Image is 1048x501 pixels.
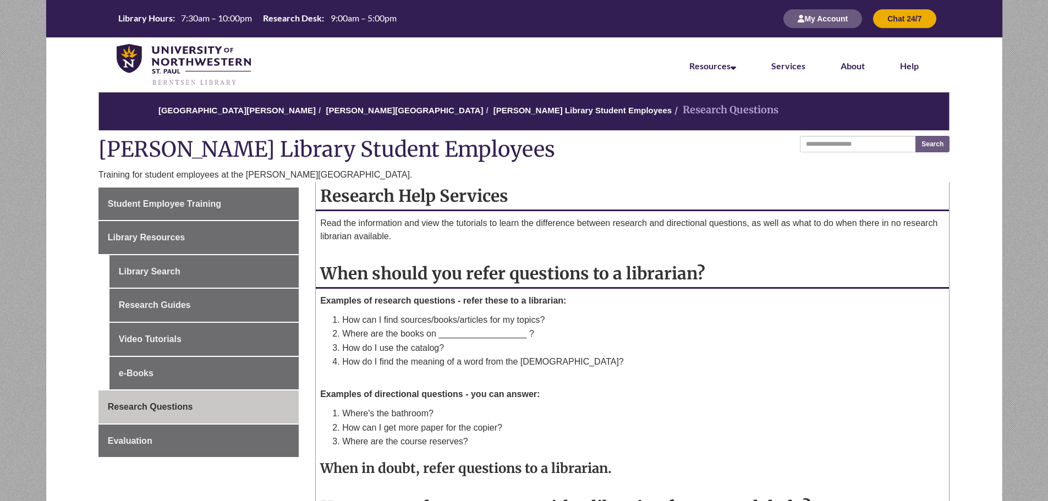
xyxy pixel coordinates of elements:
[109,357,299,390] a: e-Books
[109,255,299,288] a: Library Search
[342,341,945,355] li: How do I use the catalog?
[326,106,483,115] a: [PERSON_NAME][GEOGRAPHIC_DATA]
[181,13,252,23] span: 7:30am – 10:00pm
[114,12,401,24] table: Hours Today
[342,327,945,341] li: Where are the books on __________________ ?
[689,60,736,71] a: Resources
[915,136,950,152] button: Search
[320,460,612,477] strong: When in doubt, refer questions to a librarian.
[316,260,949,289] h2: When should you refer questions to a librarian?
[98,136,950,165] h1: [PERSON_NAME] Library Student Employees
[108,199,221,208] span: Student Employee Training
[873,9,936,28] button: Chat 24/7
[117,44,251,87] img: UNWSP Library Logo
[493,106,672,115] a: [PERSON_NAME] Library Student Employees
[114,12,177,24] th: Library Hours:
[98,390,299,423] a: Research Questions
[98,188,299,221] a: Student Employee Training
[841,60,865,71] a: About
[158,106,316,115] a: [GEOGRAPHIC_DATA][PERSON_NAME]
[108,436,152,445] span: Evaluation
[900,60,919,71] a: Help
[342,434,945,449] li: Where are the course reserves?
[342,313,945,327] li: How can I find sources/books/articles for my topics?
[98,425,299,458] a: Evaluation
[342,355,945,369] li: How do I find the meaning of a word from the [DEMOGRAPHIC_DATA]?
[259,12,326,24] th: Research Desk:
[316,182,949,211] h2: Research Help Services
[783,14,862,23] a: My Account
[109,323,299,356] a: Video Tutorials
[108,402,193,411] span: Research Questions
[109,289,299,322] a: Research Guides
[320,389,540,399] strong: Examples of directional questions - you can answer:
[114,12,401,25] a: Hours Today
[98,188,299,458] div: Guide Pages
[771,60,805,71] a: Services
[342,421,945,435] li: How can I get more paper for the copier?
[98,92,950,130] nav: breadcrumb
[320,296,566,305] strong: Examples of research questions - refer these to a librarian:
[98,221,299,254] a: Library Resources
[342,406,945,421] li: Where's the bathroom?
[873,14,936,23] a: Chat 24/7
[108,233,185,242] span: Library Resources
[783,9,862,28] button: My Account
[98,170,413,179] span: Training for student employees at the [PERSON_NAME][GEOGRAPHIC_DATA].
[320,217,945,243] p: Read the information and view the tutorials to learn the difference between research and directio...
[672,102,778,118] li: Research Questions
[331,13,397,23] span: 9:00am – 5:00pm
